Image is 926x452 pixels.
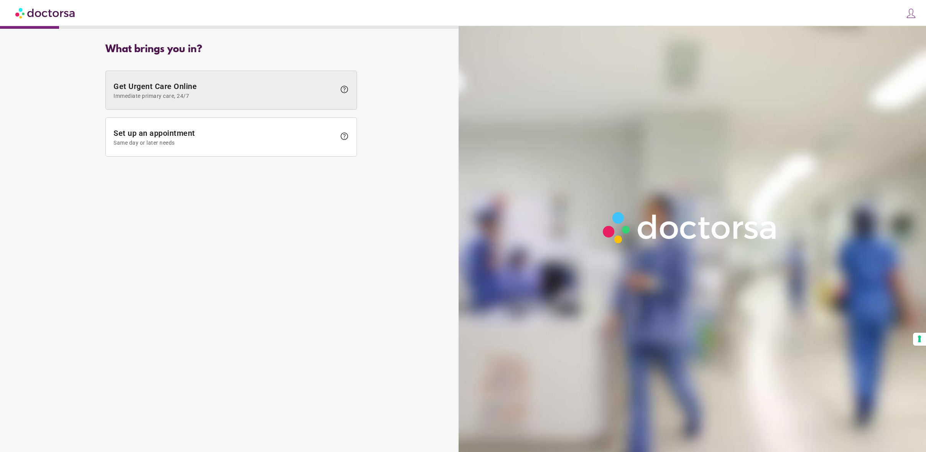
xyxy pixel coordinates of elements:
[113,82,336,99] span: Get Urgent Care Online
[113,93,336,99] span: Immediate primary care, 24/7
[340,85,349,94] span: help
[340,132,349,141] span: help
[105,44,357,55] div: What brings you in?
[15,4,76,21] img: Doctorsa.com
[113,129,336,146] span: Set up an appointment
[906,8,916,19] img: icons8-customer-100.png
[913,333,926,346] button: Your consent preferences for tracking technologies
[113,140,336,146] span: Same day or later needs
[598,207,783,248] img: Logo-Doctorsa-trans-White-partial-flat.png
